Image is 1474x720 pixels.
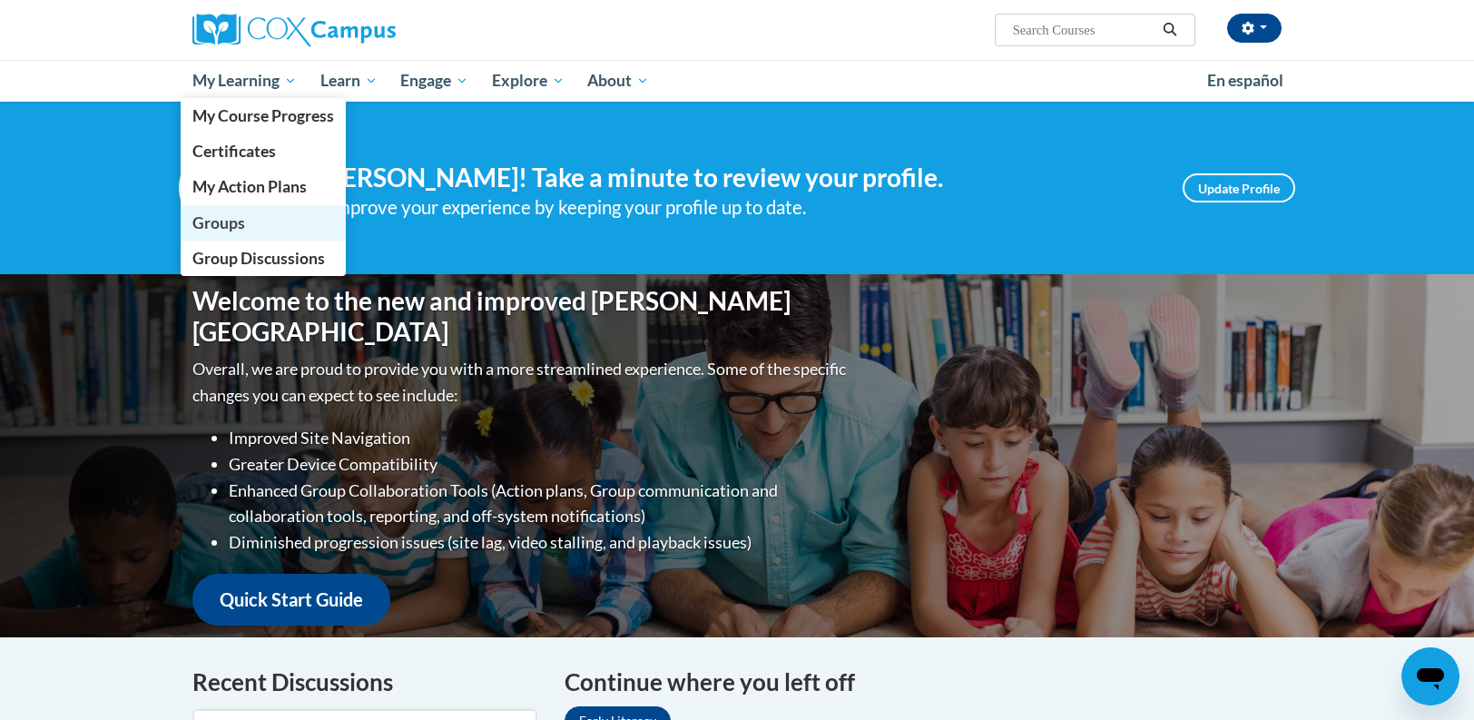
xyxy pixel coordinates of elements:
[192,14,537,46] a: Cox Campus
[181,98,346,133] a: My Course Progress
[192,213,245,232] span: Groups
[179,147,260,229] img: Profile Image
[587,70,649,92] span: About
[1401,647,1459,705] iframe: Button to launch messaging window
[192,142,276,161] span: Certificates
[1207,71,1283,90] span: En español
[181,133,346,169] a: Certificates
[229,478,850,530] li: Enhanced Group Collaboration Tools (Action plans, Group communication and collaboration tools, re...
[192,249,325,268] span: Group Discussions
[192,286,850,347] h1: Welcome to the new and improved [PERSON_NAME][GEOGRAPHIC_DATA]
[400,70,468,92] span: Engage
[492,70,565,92] span: Explore
[229,529,850,556] li: Diminished progression issues (site lag, video stalling, and playback issues)
[165,60,1309,102] div: Main menu
[192,574,390,626] a: Quick Start Guide
[229,451,850,478] li: Greater Device Compatibility
[181,241,346,276] a: Group Discussions
[288,192,1155,222] div: Help improve your experience by keeping your profile up to date.
[1195,62,1295,100] a: En español
[192,14,396,46] img: Cox Campus
[288,163,1155,193] h4: Hi [PERSON_NAME]! Take a minute to review your profile.
[1183,173,1295,202] a: Update Profile
[181,60,309,102] a: My Learning
[229,425,850,451] li: Improved Site Navigation
[192,106,334,125] span: My Course Progress
[192,70,297,92] span: My Learning
[192,356,850,409] p: Overall, we are proud to provide you with a more streamlined experience. Some of the specific cha...
[565,665,1282,700] h4: Continue where you left off
[388,60,480,102] a: Engage
[576,60,662,102] a: About
[1011,19,1156,41] input: Search Courses
[181,169,346,204] a: My Action Plans
[480,60,576,102] a: Explore
[309,60,389,102] a: Learn
[1227,14,1282,43] button: Account Settings
[320,70,378,92] span: Learn
[181,205,346,241] a: Groups
[192,177,307,196] span: My Action Plans
[192,665,537,700] h4: Recent Discussions
[1156,19,1184,41] button: Search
